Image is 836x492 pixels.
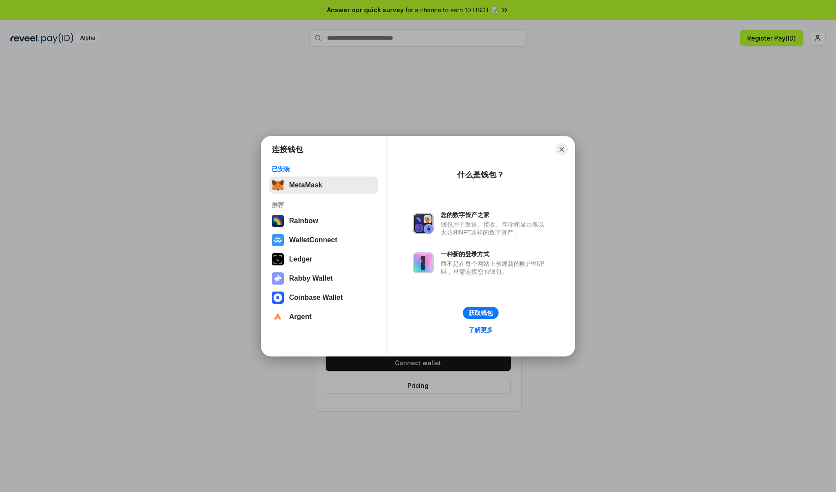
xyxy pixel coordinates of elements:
[463,324,498,336] a: 了解更多
[289,217,318,225] div: Rainbow
[469,309,493,317] div: 获取钱包
[272,179,284,191] img: svg+xml,%3Csvg%20fill%3D%22none%22%20height%3D%2233%22%20viewBox%3D%220%200%2035%2033%22%20width%...
[272,201,376,209] div: 推荐
[269,308,378,326] button: Argent
[269,289,378,306] button: Coinbase Wallet
[272,234,284,246] img: svg+xml,%3Csvg%20width%3D%2228%22%20height%3D%2228%22%20viewBox%3D%220%200%2028%2028%22%20fill%3D...
[441,211,549,219] div: 您的数字资产之家
[272,165,376,173] div: 已安装
[269,231,378,249] button: WalletConnect
[413,213,434,234] img: svg+xml,%3Csvg%20xmlns%3D%22http%3A%2F%2Fwww.w3.org%2F2000%2Fsvg%22%20fill%3D%22none%22%20viewBox...
[272,253,284,265] img: svg+xml,%3Csvg%20xmlns%3D%22http%3A%2F%2Fwww.w3.org%2F2000%2Fsvg%22%20width%3D%2228%22%20height%3...
[269,176,378,194] button: MetaMask
[289,294,343,302] div: Coinbase Wallet
[413,252,434,273] img: svg+xml,%3Csvg%20xmlns%3D%22http%3A%2F%2Fwww.w3.org%2F2000%2Fsvg%22%20fill%3D%22none%22%20viewBox...
[556,143,568,156] button: Close
[469,326,493,334] div: 了解更多
[272,272,284,285] img: svg+xml,%3Csvg%20xmlns%3D%22http%3A%2F%2Fwww.w3.org%2F2000%2Fsvg%22%20fill%3D%22none%22%20viewBox...
[441,260,549,275] div: 而不是在每个网站上创建新的账户和密码，只需连接您的钱包。
[269,270,378,287] button: Rabby Wallet
[269,251,378,268] button: Ledger
[457,170,504,180] div: 什么是钱包？
[289,181,322,189] div: MetaMask
[272,144,303,155] h1: 连接钱包
[272,215,284,227] img: svg+xml,%3Csvg%20width%3D%22120%22%20height%3D%22120%22%20viewBox%3D%220%200%20120%20120%22%20fil...
[289,275,333,282] div: Rabby Wallet
[463,307,499,319] button: 获取钱包
[272,292,284,304] img: svg+xml,%3Csvg%20width%3D%2228%22%20height%3D%2228%22%20viewBox%3D%220%200%2028%2028%22%20fill%3D...
[441,250,549,258] div: 一种新的登录方式
[289,313,312,321] div: Argent
[441,221,549,236] div: 钱包用于发送、接收、存储和显示像以太坊和NFT这样的数字资产。
[289,255,312,263] div: Ledger
[289,236,337,244] div: WalletConnect
[269,212,378,230] button: Rainbow
[272,311,284,323] img: svg+xml,%3Csvg%20width%3D%2228%22%20height%3D%2228%22%20viewBox%3D%220%200%2028%2028%22%20fill%3D...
